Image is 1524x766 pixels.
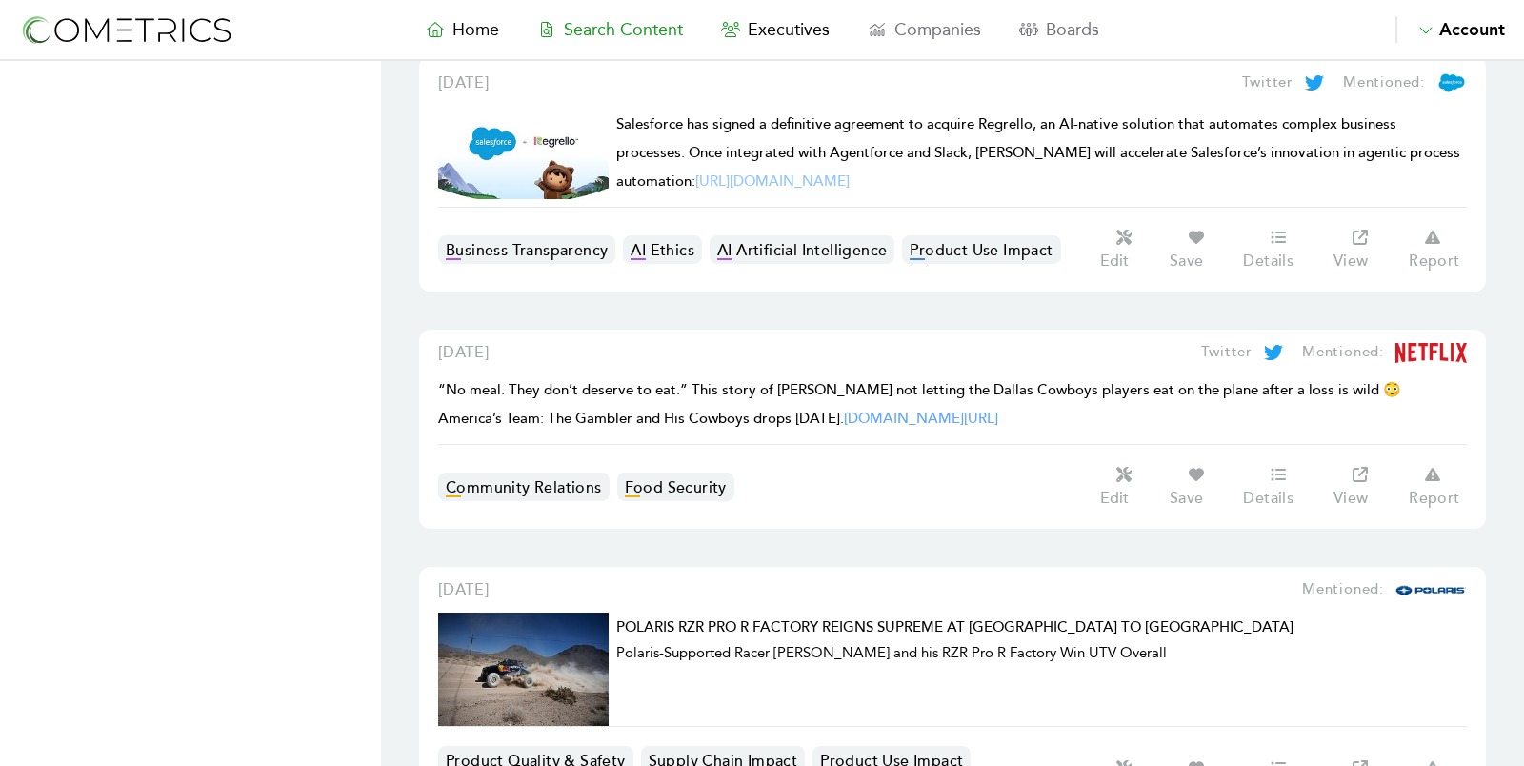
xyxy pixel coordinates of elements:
[1000,16,1118,43] a: Boards
[1233,227,1323,272] a: Details
[452,19,499,40] span: Home
[1233,464,1323,510] a: Details
[438,73,490,92] span: [DATE]
[1283,578,1467,601] a: Mentioned:
[407,16,518,43] a: Home
[1302,578,1384,601] p: Mentioned:
[564,19,683,40] span: Search Content
[438,110,609,199] img: Cometrics Content Result Image
[1324,68,1467,98] a: Mentioned:
[438,343,490,362] span: [DATE]
[1302,341,1384,364] p: Mentioned:
[1439,19,1505,40] span: Account
[1409,489,1459,508] p: Report
[1243,489,1293,508] p: Details
[1283,341,1467,364] a: Mentioned:
[1100,489,1129,508] p: Edit
[438,381,1401,428] span: “No meal. They don’t deserve to eat.” This story of [PERSON_NAME] not letting the Dallas Cowboys ...
[1242,71,1293,94] p: Twitter
[19,12,233,48] img: logo-refresh-RPX2ODFg.svg
[1243,252,1293,271] p: Details
[438,580,490,599] span: [DATE]
[438,235,615,264] a: Business Transparency
[1046,19,1099,40] span: Boards
[1333,252,1369,271] p: View
[616,618,1293,636] span: POLARIS RZR PRO R FACTORY REIGNS SUPREME AT [GEOGRAPHIC_DATA] TO [GEOGRAPHIC_DATA]
[616,115,1460,191] span: Salesforce has signed a definitive agreement to acquire Regrello, an AI-native solution that auto...
[902,235,1060,264] a: Product Use Impact
[623,235,702,264] a: AI Ethics
[710,235,894,264] a: AI Artificial Intelligence
[1090,227,1159,272] button: Edit
[1100,252,1129,271] p: Edit
[616,644,1167,661] span: Polaris-Supported Racer [PERSON_NAME] and his RZR Pro R Factory Win UTV Overall
[438,473,610,501] a: Community Relations
[1090,464,1159,510] button: Edit
[702,16,849,43] a: Executives
[617,473,734,501] a: Food Security
[438,578,490,601] a: [DATE]
[438,71,490,94] a: [DATE]
[849,16,1000,43] a: Companies
[1409,252,1459,271] p: Report
[518,16,702,43] a: Search Content
[438,341,490,364] a: [DATE]
[748,19,830,40] span: Executives
[844,410,998,428] a: [DOMAIN_NAME][URL]
[695,172,850,191] a: [URL][DOMAIN_NAME]
[1201,341,1253,364] p: Twitter
[1333,489,1369,508] p: View
[1170,489,1204,508] p: Save
[438,613,609,726] img: Cometrics Content Result Image
[1395,16,1505,43] button: Account
[1323,464,1398,510] a: View
[1323,227,1398,272] a: View
[894,19,981,40] span: Companies
[1343,71,1425,94] p: Mentioned:
[1170,252,1204,271] p: Save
